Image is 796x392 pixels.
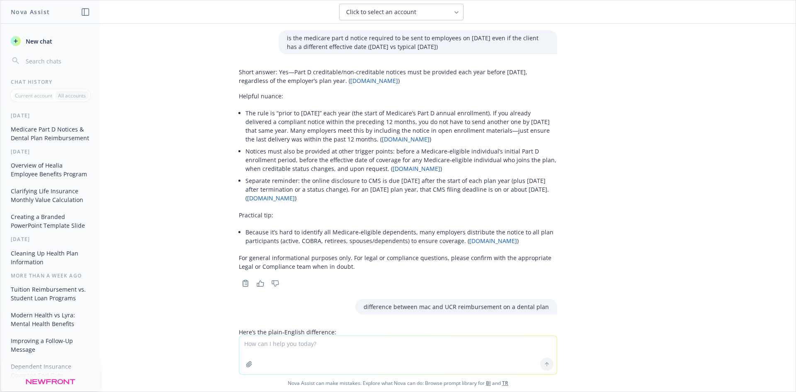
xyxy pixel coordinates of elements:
[239,68,557,85] p: Short answer: Yes—Part D creditable/non‑creditable notices must be provided each year before [DAT...
[7,34,93,49] button: New chat
[247,194,295,202] a: [DOMAIN_NAME]
[502,380,508,387] a: TR
[4,375,792,392] span: Nova Assist can make mistakes. Explore what Nova can do: Browse prompt library for and
[486,380,491,387] a: BI
[11,7,50,16] h1: Nova Assist
[239,253,557,271] p: For general informational purposes only. For legal or compliance questions, please confirm with t...
[346,8,416,16] span: Click to select an account
[393,165,440,173] a: [DOMAIN_NAME]
[239,211,557,219] p: Practical tip:
[1,272,100,279] div: More than a week ago
[339,4,464,20] button: Click to select an account
[7,184,93,207] button: Clarifying Life Insurance Monthly Value Calculation
[7,122,93,145] button: Medicare Part D Notices & Dental Plan Reimbursement
[1,112,100,119] div: [DATE]
[469,237,517,245] a: [DOMAIN_NAME]
[7,308,93,331] button: Modern Health vs Lyra: Mental Health Benefits
[1,236,100,243] div: [DATE]
[239,328,557,336] p: Here’s the plain‑English difference:
[364,302,549,311] p: difference between mac and UCR reimbursement on a dental plan
[7,360,93,382] button: Dependent Insurance Coverage End Date
[24,55,90,67] input: Search chats
[245,175,557,204] li: Separate reminder: the online disclosure to CMS is due [DATE] after the start of each plan year (...
[1,78,100,85] div: Chat History
[350,77,398,85] a: [DOMAIN_NAME]
[382,135,430,143] a: [DOMAIN_NAME]
[24,37,52,46] span: New chat
[245,145,557,175] li: Notices must also be provided at other trigger points: before a Medicare-eligible individual’s in...
[7,158,93,181] button: Overview of Healia Employee Benefits Program
[245,107,557,145] li: The rule is “prior to [DATE]” each year (the start of Medicare’s Part D annual enrollment). If yo...
[245,226,557,247] li: Because it’s hard to identify all Medicare‑eligible dependents, many employers distribute the not...
[15,92,52,99] p: Current account
[269,278,282,289] button: Thumbs down
[242,280,249,287] svg: Copy to clipboard
[7,334,93,356] button: Improving a Follow-Up Message
[7,282,93,305] button: Tuition Reimbursement vs. Student Loan Programs
[58,92,86,99] p: All accounts
[1,148,100,155] div: [DATE]
[7,210,93,232] button: Creating a Branded PowerPoint Template Slide
[239,92,557,100] p: Helpful nuance:
[7,246,93,269] button: Cleaning Up Health Plan Information
[287,34,549,51] p: is the medicare part d notice required to be sent to employees on [DATE] even if the client has a...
